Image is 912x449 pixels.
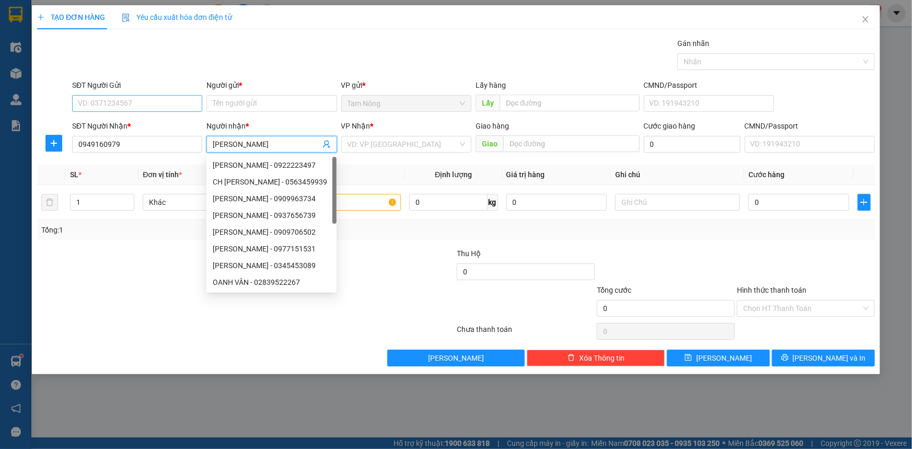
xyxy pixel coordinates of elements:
[772,350,875,366] button: printer[PERSON_NAME] và In
[611,165,744,185] th: Ghi chú
[206,257,337,274] div: PHẠM THANH VÂN - 0345453089
[615,194,740,211] input: Ghi Chú
[41,224,352,236] div: Tổng: 1
[858,194,871,211] button: plus
[206,174,337,190] div: CH MỘC THANH VÂN - 0563459939
[644,122,696,130] label: Cước giao hàng
[387,350,525,366] button: [PERSON_NAME]
[341,79,471,91] div: VP gửi
[46,139,62,147] span: plus
[213,243,330,255] div: [PERSON_NAME] - 0977151531
[213,193,330,204] div: [PERSON_NAME] - 0909963734
[322,140,331,148] span: user-add
[457,249,481,258] span: Thu Hộ
[45,135,62,152] button: plus
[476,122,509,130] span: Giao hàng
[644,136,741,153] input: Cước giao hàng
[793,352,866,364] span: [PERSON_NAME] và In
[72,79,202,91] div: SĐT Người Gửi
[568,354,575,362] span: delete
[476,95,500,111] span: Lấy
[851,5,880,34] button: Close
[206,79,337,91] div: Người gửi
[149,194,261,210] span: Khác
[428,352,484,364] span: [PERSON_NAME]
[206,224,337,240] div: THANH VÂN - 0909706502
[677,39,709,48] label: Gán nhãn
[745,120,875,132] div: CMND/Passport
[206,207,337,224] div: ANH VÂN - 0937656739
[213,210,330,221] div: [PERSON_NAME] - 0937656739
[206,190,337,207] div: THANH VÂN - 0909963734
[276,194,401,211] input: VD: Bàn, Ghế
[122,13,232,21] span: Yêu cầu xuất hóa đơn điện tử
[597,286,631,294] span: Tổng cước
[341,122,371,130] span: VP Nhận
[527,350,665,366] button: deleteXóa Thông tin
[488,194,498,211] span: kg
[456,324,596,342] div: Chưa thanh toán
[506,194,607,211] input: 0
[781,354,789,362] span: printer
[206,157,337,174] div: THANH VÂN - 0922223497
[213,176,330,188] div: CH [PERSON_NAME] - 0563459939
[213,159,330,171] div: [PERSON_NAME] - 0922223497
[206,120,337,132] div: Người nhận
[72,120,202,132] div: SĐT Người Nhận
[476,135,503,152] span: Giao
[206,240,337,257] div: ANH VÂN - 0977151531
[506,170,545,179] span: Giá trị hàng
[70,170,78,179] span: SL
[858,198,870,206] span: plus
[41,194,58,211] button: delete
[579,352,625,364] span: Xóa Thông tin
[500,95,640,111] input: Dọc đường
[748,170,784,179] span: Cước hàng
[143,170,182,179] span: Đơn vị tính
[861,15,870,24] span: close
[37,13,105,21] span: TẠO ĐƠN HÀNG
[206,274,337,291] div: OANH VÂN - 02839522267
[737,286,806,294] label: Hình thức thanh toán
[685,354,692,362] span: save
[435,170,472,179] span: Định lượng
[348,96,465,111] span: Tam Nông
[37,14,44,21] span: plus
[476,81,506,89] span: Lấy hàng
[213,260,330,271] div: [PERSON_NAME] - 0345453089
[696,352,752,364] span: [PERSON_NAME]
[122,14,130,22] img: icon
[503,135,640,152] input: Dọc đường
[644,79,774,91] div: CMND/Passport
[213,277,330,288] div: OANH VÂN - 02839522267
[213,226,330,238] div: [PERSON_NAME] - 0909706502
[667,350,770,366] button: save[PERSON_NAME]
